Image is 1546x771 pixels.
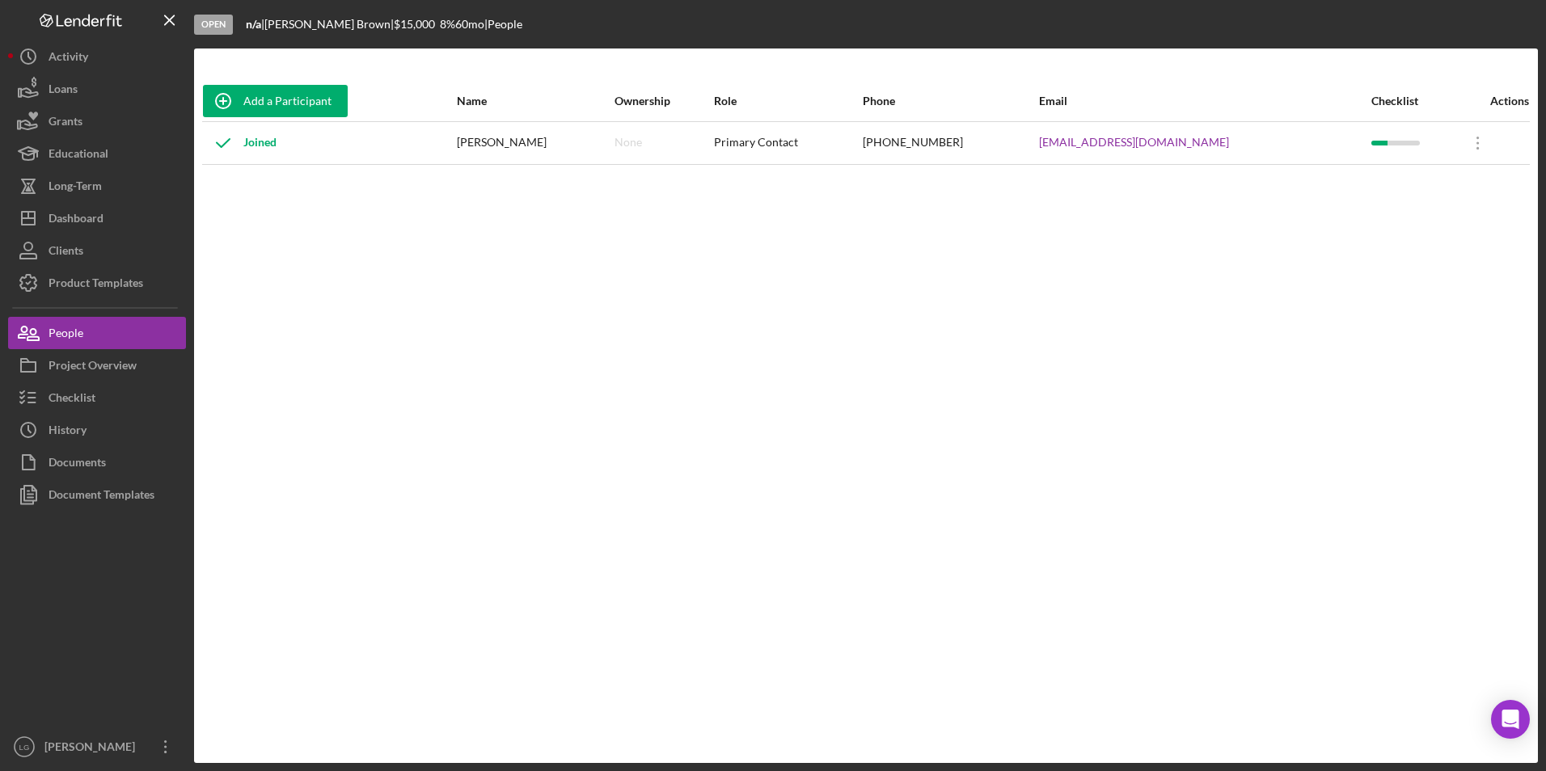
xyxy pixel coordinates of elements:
button: Educational [8,137,186,170]
button: Document Templates [8,478,186,511]
div: Educational [49,137,108,174]
button: Loans [8,73,186,105]
div: Open Intercom Messenger [1491,700,1530,739]
button: Grants [8,105,186,137]
text: LG [19,743,30,752]
div: 8 % [440,18,455,31]
button: Long-Term [8,170,186,202]
div: [PERSON_NAME] [457,123,614,163]
button: LG[PERSON_NAME] [8,731,186,763]
div: | People [484,18,522,31]
div: Loans [49,73,78,109]
div: [PERSON_NAME] Brown | [264,18,394,31]
button: Add a Participant [203,85,348,117]
div: Long-Term [49,170,102,206]
div: Name [457,95,614,107]
div: Open [194,15,233,35]
button: Product Templates [8,267,186,299]
div: Role [714,95,861,107]
div: [PHONE_NUMBER] [863,123,1037,163]
div: Product Templates [49,267,143,303]
div: Dashboard [49,202,103,238]
span: $15,000 [394,17,435,31]
div: | [246,18,264,31]
button: History [8,414,186,446]
button: Documents [8,446,186,478]
div: Checklist [1371,95,1456,107]
div: Project Overview [49,349,137,385]
div: Add a Participant [243,85,332,117]
a: [EMAIL_ADDRESS][DOMAIN_NAME] [1039,136,1229,149]
button: Dashboard [8,202,186,234]
b: n/a [246,17,261,31]
div: None [615,136,642,149]
div: Ownership [615,95,712,107]
div: Checklist [49,381,95,418]
div: Activity [49,40,88,77]
div: Joined [203,123,277,163]
button: Project Overview [8,349,186,381]
div: Clients [49,234,83,271]
div: 60 mo [455,18,484,31]
div: History [49,414,87,450]
div: [PERSON_NAME] [40,731,146,767]
div: Document Templates [49,478,154,515]
div: Phone [863,95,1037,107]
button: Activity [8,40,186,73]
div: Primary Contact [714,123,861,163]
div: Email [1039,95,1370,107]
button: People [8,317,186,349]
div: Documents [49,446,106,482]
div: Grants [49,105,82,141]
div: People [49,317,83,353]
div: Actions [1458,95,1529,107]
button: Checklist [8,381,186,414]
button: Clients [8,234,186,267]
